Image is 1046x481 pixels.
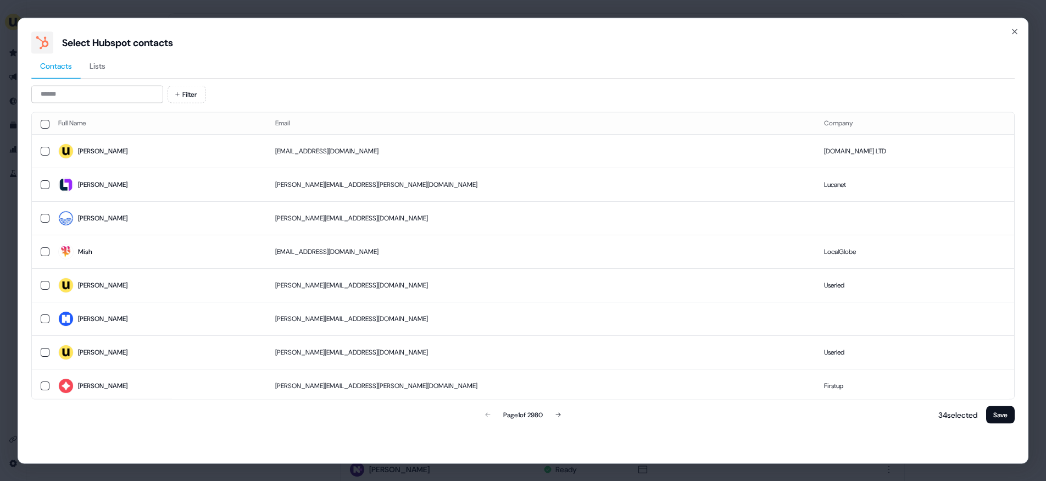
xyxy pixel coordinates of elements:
th: Company [815,112,1014,134]
div: [PERSON_NAME] [78,179,127,190]
td: [EMAIL_ADDRESS][DOMAIN_NAME] [266,235,815,268]
button: Filter [168,85,206,103]
div: [PERSON_NAME] [78,213,127,224]
td: [PERSON_NAME][EMAIL_ADDRESS][DOMAIN_NAME] [266,335,815,369]
td: LocalGlobe [815,235,1014,268]
button: Save [986,406,1015,423]
div: [PERSON_NAME] [78,347,127,358]
div: Mish [78,246,92,257]
div: [PERSON_NAME] [78,380,127,391]
td: [PERSON_NAME][EMAIL_ADDRESS][DOMAIN_NAME] [266,201,815,235]
td: [PERSON_NAME][EMAIL_ADDRESS][DOMAIN_NAME] [266,302,815,335]
div: [PERSON_NAME] [78,313,127,324]
div: [PERSON_NAME] [78,146,127,157]
td: Userled [815,268,1014,302]
td: [PERSON_NAME][EMAIL_ADDRESS][PERSON_NAME][DOMAIN_NAME] [266,369,815,402]
th: Full Name [49,112,266,134]
span: Lists [90,60,105,71]
td: [EMAIL_ADDRESS][DOMAIN_NAME] [266,134,815,168]
p: 34 selected [934,409,977,420]
th: Email [266,112,815,134]
td: [PERSON_NAME][EMAIL_ADDRESS][PERSON_NAME][DOMAIN_NAME] [266,168,815,201]
td: Userled [815,335,1014,369]
span: Contacts [40,60,72,71]
td: [PERSON_NAME][EMAIL_ADDRESS][DOMAIN_NAME] [266,268,815,302]
td: [DOMAIN_NAME] LTD [815,134,1014,168]
td: Firstup [815,369,1014,402]
td: Lucanet [815,168,1014,201]
div: Select Hubspot contacts [62,36,173,49]
div: Page 1 of 2980 [503,409,543,420]
div: [PERSON_NAME] [78,280,127,291]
